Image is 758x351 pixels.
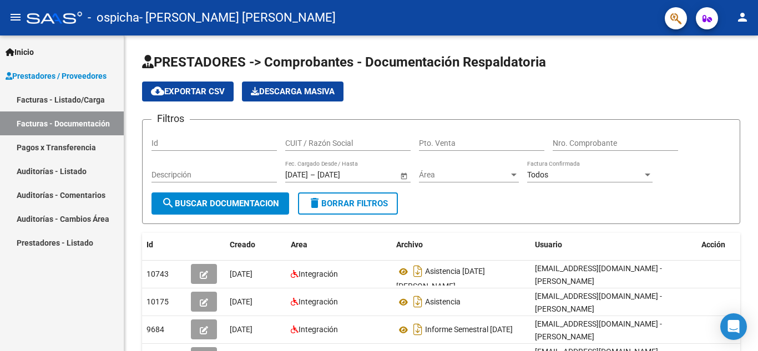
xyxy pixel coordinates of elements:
span: 9684 [146,325,164,334]
span: [DATE] [230,325,252,334]
span: Descarga Masiva [251,87,335,96]
span: Area [291,240,307,249]
span: PRESTADORES -> Comprobantes - Documentación Respaldatoria [142,54,546,70]
mat-icon: search [161,196,175,210]
span: Usuario [535,240,562,249]
span: Asistencia [DATE] [PERSON_NAME] [396,267,485,291]
span: 10175 [146,297,169,306]
div: Open Intercom Messenger [720,313,747,340]
span: Borrar Filtros [308,199,388,208]
span: Informe Semestral [DATE] [425,325,513,334]
datatable-header-cell: Acción [697,233,752,257]
span: [EMAIL_ADDRESS][DOMAIN_NAME] - [PERSON_NAME] [535,264,662,286]
datatable-header-cell: Creado [225,233,286,257]
span: [EMAIL_ADDRESS][DOMAIN_NAME] - [PERSON_NAME] [535,292,662,313]
button: Borrar Filtros [298,192,398,215]
span: Integración [299,325,338,334]
button: Descarga Masiva [242,82,343,101]
datatable-header-cell: Id [142,233,186,257]
span: Buscar Documentacion [161,199,279,208]
span: Área [419,170,509,180]
span: Creado [230,240,255,249]
i: Descargar documento [411,293,425,311]
span: [DATE] [230,269,252,278]
mat-icon: delete [308,196,321,210]
span: Prestadores / Proveedores [6,70,107,82]
span: – [310,170,315,180]
input: Fecha inicio [285,170,308,180]
span: - [PERSON_NAME] [PERSON_NAME] [139,6,336,30]
span: Id [146,240,153,249]
span: Todos [527,170,548,179]
span: Exportar CSV [151,87,225,96]
span: Inicio [6,46,34,58]
span: Asistencia [425,298,461,307]
span: [DATE] [230,297,252,306]
span: 10743 [146,269,169,278]
h3: Filtros [151,111,190,126]
datatable-header-cell: Area [286,233,392,257]
mat-icon: cloud_download [151,84,164,98]
datatable-header-cell: Usuario [530,233,697,257]
button: Exportar CSV [142,82,234,101]
i: Descargar documento [411,321,425,338]
span: - ospicha [88,6,139,30]
mat-icon: menu [9,11,22,24]
span: Integración [299,297,338,306]
span: Archivo [396,240,423,249]
i: Descargar documento [411,262,425,280]
button: Open calendar [398,170,410,181]
span: [EMAIL_ADDRESS][DOMAIN_NAME] - [PERSON_NAME] [535,319,662,341]
mat-icon: person [736,11,749,24]
app-download-masive: Descarga masiva de comprobantes (adjuntos) [242,82,343,101]
span: Integración [299,269,338,278]
span: Acción [701,240,725,249]
button: Buscar Documentacion [151,192,289,215]
datatable-header-cell: Archivo [392,233,530,257]
input: Fecha fin [317,170,372,180]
